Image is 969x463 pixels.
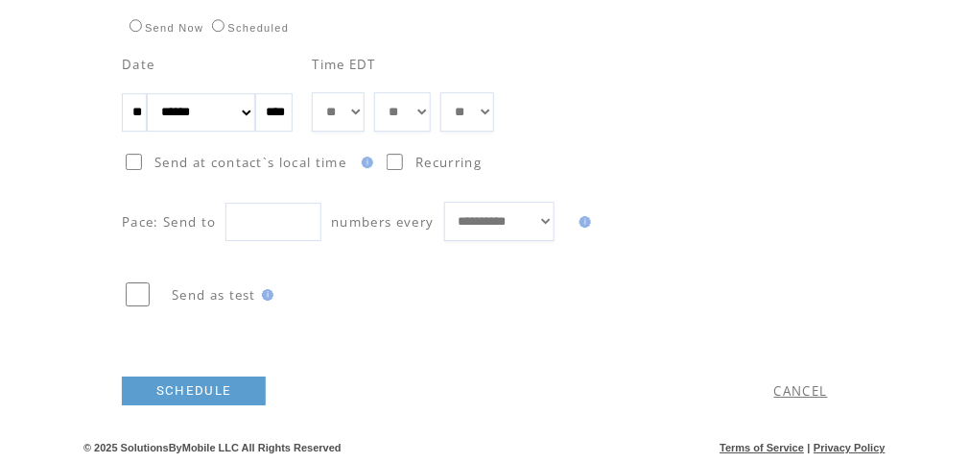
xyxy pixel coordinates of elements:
[125,22,203,34] label: Send Now
[172,286,256,304] span: Send as test
[415,154,482,171] span: Recurring
[356,157,373,168] img: help.gif
[207,22,289,34] label: Scheduled
[122,213,216,231] span: Pace: Send to
[122,56,154,73] span: Date
[814,442,886,453] a: Privacy Policy
[808,442,811,453] span: |
[256,289,273,301] img: help.gif
[122,377,266,405] a: SCHEDULE
[574,216,591,228] img: help.gif
[154,154,346,171] span: Send at contact`s local time
[331,213,434,231] span: numbers every
[312,56,376,73] span: Time EDT
[212,19,225,32] input: Scheduled
[83,442,342,453] span: © 2025 SolutionsByMobile LLC All Rights Reserved
[130,19,142,32] input: Send Now
[721,442,805,453] a: Terms of Service
[774,382,828,400] a: CANCEL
